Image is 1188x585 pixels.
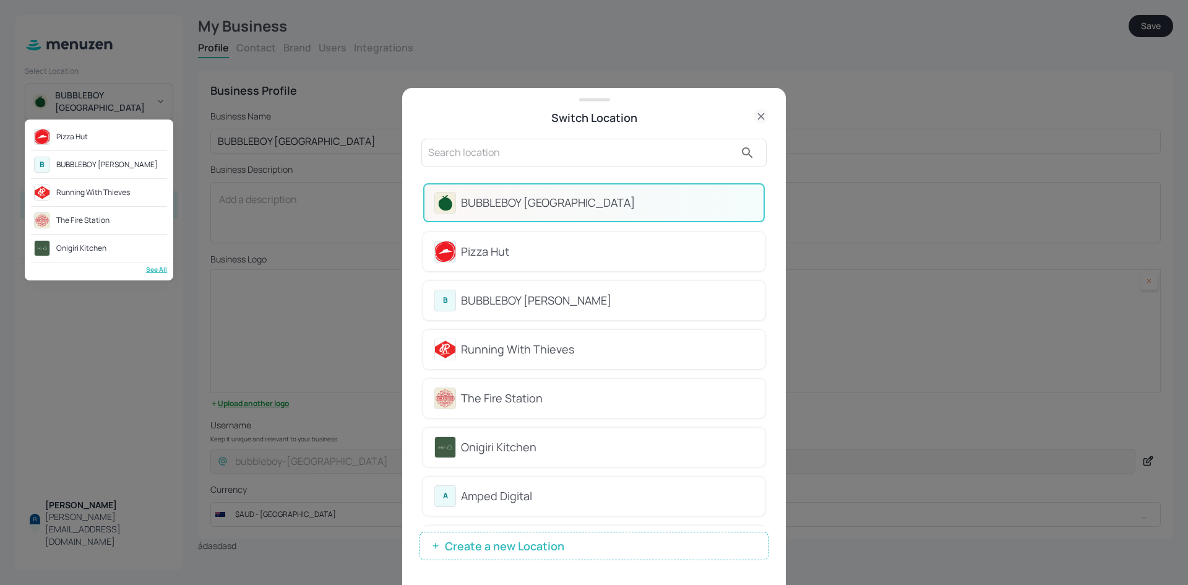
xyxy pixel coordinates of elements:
[56,189,130,196] div: Running With Thieves
[56,245,106,252] div: Onigiri Kitchen
[35,129,49,144] img: avatar
[35,185,49,200] img: avatar
[56,161,158,168] div: BUBBLEBOY [PERSON_NAME]
[35,213,49,228] img: avatar
[35,241,49,256] img: avatar
[34,157,50,173] div: B
[31,265,167,274] div: See All
[56,133,88,141] div: Pizza Hut
[56,217,110,224] div: The Fire Station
